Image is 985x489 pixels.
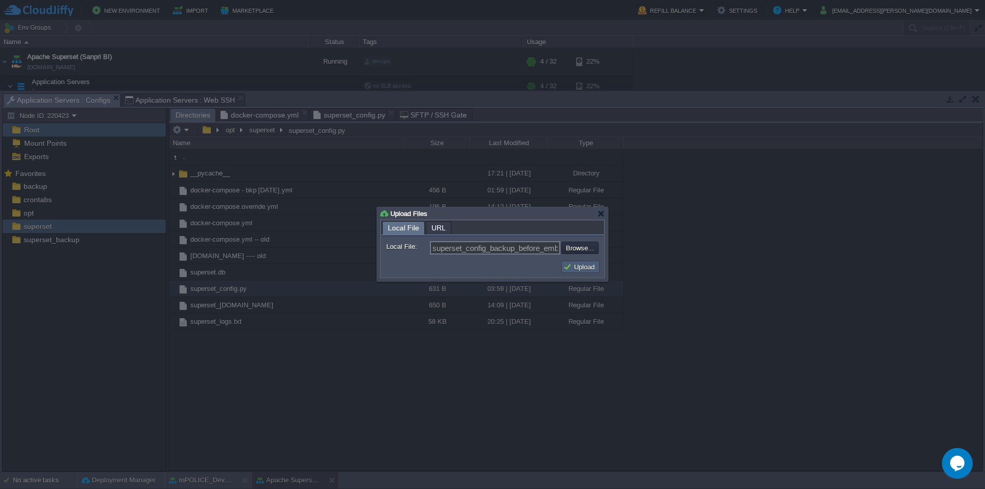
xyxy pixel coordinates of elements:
span: URL [431,222,446,234]
iframe: chat widget [942,448,975,479]
span: Local File [388,222,419,234]
span: Upload Files [390,210,427,218]
label: Local File: [386,241,429,252]
button: Upload [563,262,598,271]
